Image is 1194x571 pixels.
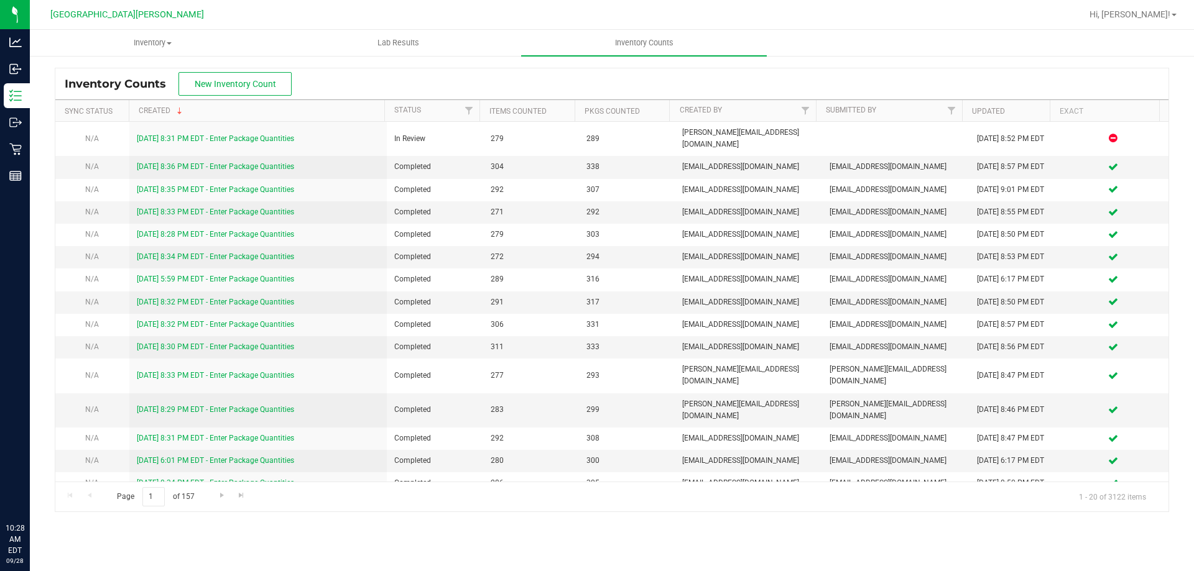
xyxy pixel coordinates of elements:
[394,184,475,196] span: Completed
[680,106,722,114] a: Created By
[586,229,667,240] span: 303
[682,296,815,308] span: [EMAIL_ADDRESS][DOMAIN_NAME]
[394,106,421,114] a: Status
[682,398,815,422] span: [PERSON_NAME][EMAIL_ADDRESS][DOMAIN_NAME]
[830,229,962,240] span: [EMAIL_ADDRESS][DOMAIN_NAME]
[137,478,294,487] a: [DATE] 8:34 PM EDT - Enter Package Quantities
[137,230,294,239] a: [DATE] 8:28 PM EDT - Enter Package Quantities
[1050,100,1159,122] th: Exact
[85,434,99,442] span: N/A
[491,432,572,444] span: 292
[394,432,475,444] span: Completed
[491,404,572,416] span: 283
[178,72,292,96] button: New Inventory Count
[394,455,475,467] span: Completed
[85,342,99,351] span: N/A
[682,251,815,263] span: [EMAIL_ADDRESS][DOMAIN_NAME]
[137,134,294,143] a: [DATE] 8:31 PM EDT - Enter Package Quantities
[586,296,667,308] span: 317
[830,341,962,353] span: [EMAIL_ADDRESS][DOMAIN_NAME]
[491,133,572,145] span: 279
[585,107,640,116] a: Pkgs Counted
[830,398,962,422] span: [PERSON_NAME][EMAIL_ADDRESS][DOMAIN_NAME]
[586,184,667,196] span: 307
[394,296,475,308] span: Completed
[586,161,667,173] span: 338
[6,523,24,556] p: 10:28 AM EDT
[830,296,962,308] span: [EMAIL_ADDRESS][DOMAIN_NAME]
[491,455,572,467] span: 280
[977,341,1050,353] div: [DATE] 8:56 PM EDT
[30,30,275,56] a: Inventory
[977,184,1050,196] div: [DATE] 9:01 PM EDT
[977,477,1050,489] div: [DATE] 8:50 PM EDT
[830,477,962,489] span: [EMAIL_ADDRESS][DOMAIN_NAME]
[394,370,475,381] span: Completed
[137,342,294,351] a: [DATE] 8:30 PM EDT - Enter Package Quantities
[12,472,50,509] iframe: Resource center
[586,477,667,489] span: 305
[977,404,1050,416] div: [DATE] 8:46 PM EDT
[142,487,165,506] input: 1
[394,477,475,489] span: Completed
[85,298,99,306] span: N/A
[9,116,22,129] inline-svg: Outbound
[394,161,475,173] span: Completed
[85,208,99,216] span: N/A
[682,455,815,467] span: [EMAIL_ADDRESS][DOMAIN_NAME]
[830,432,962,444] span: [EMAIL_ADDRESS][DOMAIN_NAME]
[586,432,667,444] span: 308
[50,9,204,20] span: [GEOGRAPHIC_DATA][PERSON_NAME]
[491,184,572,196] span: 292
[195,79,276,89] span: New Inventory Count
[137,275,294,283] a: [DATE] 5:59 PM EDT - Enter Package Quantities
[491,319,572,331] span: 306
[394,341,475,353] span: Completed
[682,273,815,285] span: [EMAIL_ADDRESS][DOMAIN_NAME]
[275,30,521,56] a: Lab Results
[9,143,22,155] inline-svg: Retail
[826,106,876,114] a: Submitted By
[977,370,1050,381] div: [DATE] 8:47 PM EDT
[830,455,962,467] span: [EMAIL_ADDRESS][DOMAIN_NAME]
[491,341,572,353] span: 311
[394,251,475,263] span: Completed
[977,432,1050,444] div: [DATE] 8:47 PM EDT
[586,341,667,353] span: 333
[682,319,815,331] span: [EMAIL_ADDRESS][DOMAIN_NAME]
[30,37,275,48] span: Inventory
[586,273,667,285] span: 316
[9,36,22,48] inline-svg: Analytics
[491,229,572,240] span: 279
[361,37,436,48] span: Lab Results
[65,77,178,91] span: Inventory Counts
[9,89,22,102] inline-svg: Inventory
[586,133,667,145] span: 289
[394,206,475,218] span: Completed
[941,100,961,121] a: Filter
[682,363,815,387] span: [PERSON_NAME][EMAIL_ADDRESS][DOMAIN_NAME]
[586,370,667,381] span: 293
[394,133,475,145] span: In Review
[85,162,99,171] span: N/A
[137,298,294,306] a: [DATE] 8:32 PM EDT - Enter Package Quantities
[106,487,205,506] span: Page of 157
[85,185,99,194] span: N/A
[977,229,1050,240] div: [DATE] 8:50 PM EDT
[1090,9,1170,19] span: Hi, [PERSON_NAME]!
[491,296,572,308] span: 291
[830,251,962,263] span: [EMAIL_ADDRESS][DOMAIN_NAME]
[491,161,572,173] span: 304
[233,487,251,504] a: Go to the last page
[489,107,547,116] a: Items Counted
[9,63,22,75] inline-svg: Inbound
[85,405,99,414] span: N/A
[521,30,767,56] a: Inventory Counts
[586,206,667,218] span: 292
[137,208,294,216] a: [DATE] 8:33 PM EDT - Enter Package Quantities
[137,252,294,261] a: [DATE] 8:34 PM EDT - Enter Package Quantities
[394,273,475,285] span: Completed
[682,432,815,444] span: [EMAIL_ADDRESS][DOMAIN_NAME]
[830,184,962,196] span: [EMAIL_ADDRESS][DOMAIN_NAME]
[1069,487,1156,506] span: 1 - 20 of 3122 items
